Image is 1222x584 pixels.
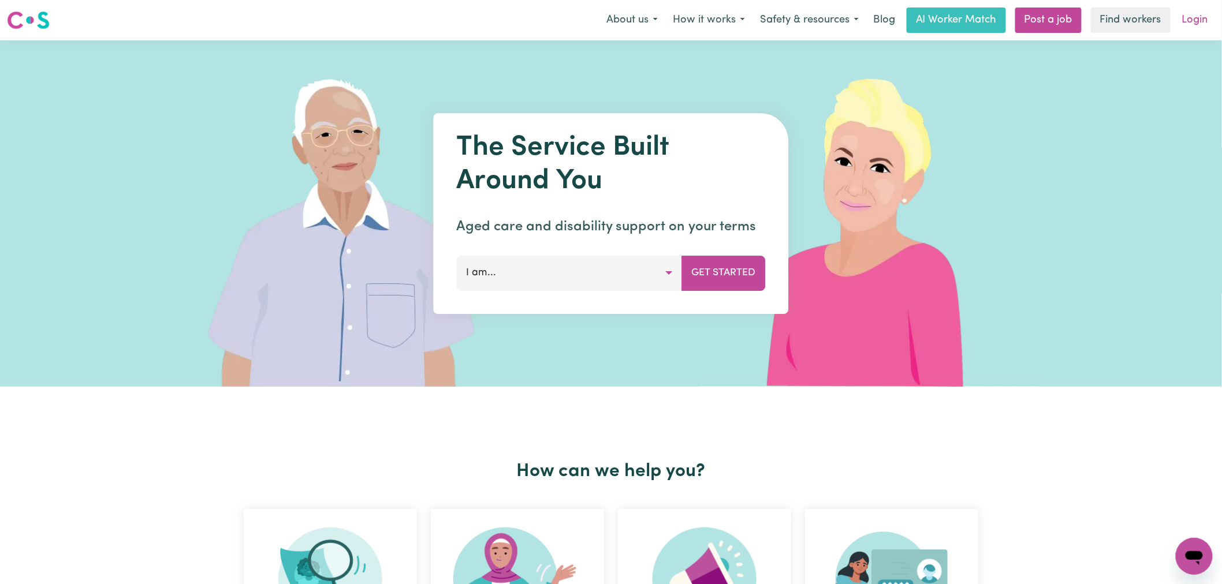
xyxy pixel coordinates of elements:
button: I am... [457,256,683,290]
a: AI Worker Match [907,8,1006,33]
iframe: Button to launch messaging window [1176,538,1213,575]
h1: The Service Built Around You [457,132,766,198]
a: Blog [866,8,902,33]
button: How it works [665,8,752,32]
button: About us [599,8,665,32]
img: Careseekers logo [7,10,50,31]
a: Login [1175,8,1215,33]
button: Get Started [682,256,766,290]
a: Post a job [1015,8,1082,33]
h2: How can we help you? [237,461,985,482]
button: Safety & resources [752,8,866,32]
a: Careseekers logo [7,7,50,33]
p: Aged care and disability support on your terms [457,216,766,237]
a: Find workers [1091,8,1171,33]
